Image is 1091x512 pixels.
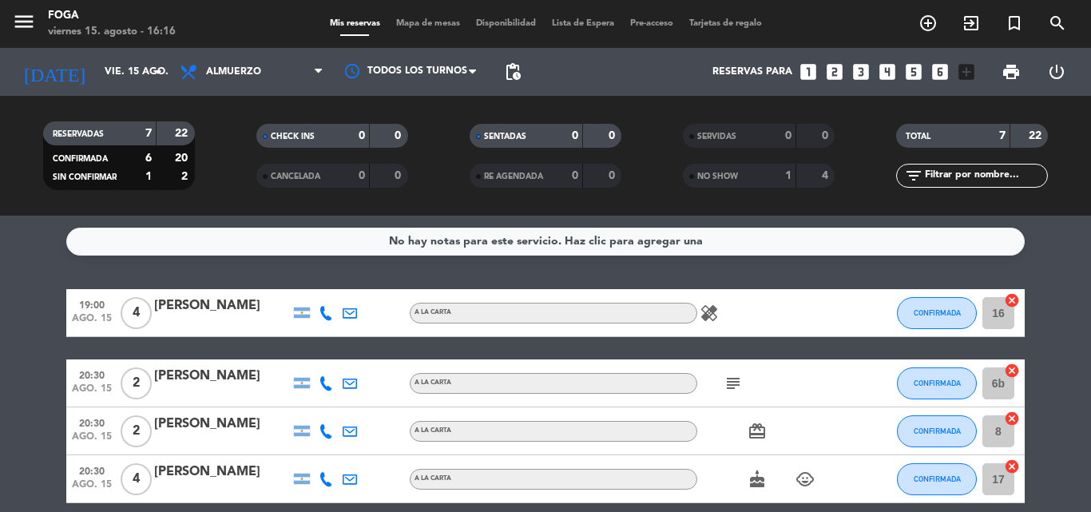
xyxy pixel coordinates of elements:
[897,297,977,329] button: CONFIRMADA
[149,62,168,81] i: arrow_drop_down
[798,62,819,82] i: looks_one
[904,166,923,185] i: filter_list
[697,173,738,181] span: NO SHOW
[1004,411,1020,427] i: cancel
[175,128,191,139] strong: 22
[697,133,736,141] span: SERVIDAS
[154,296,290,316] div: [PERSON_NAME]
[1004,363,1020,379] i: cancel
[914,379,961,387] span: CONFIRMADA
[748,422,767,441] i: card_giftcard
[72,365,112,383] span: 20:30
[121,415,152,447] span: 2
[359,130,365,141] strong: 0
[609,130,618,141] strong: 0
[822,130,831,141] strong: 0
[914,474,961,483] span: CONFIRMADA
[121,297,152,329] span: 4
[572,130,578,141] strong: 0
[918,14,938,33] i: add_circle_outline
[712,66,792,77] span: Reservas para
[572,170,578,181] strong: 0
[72,313,112,331] span: ago. 15
[415,379,451,386] span: A LA CARTA
[271,173,320,181] span: CANCELADA
[897,367,977,399] button: CONFIRMADA
[395,130,404,141] strong: 0
[415,475,451,482] span: A LA CARTA
[956,62,977,82] i: add_box
[923,167,1047,185] input: Filtrar por nombre...
[72,461,112,479] span: 20:30
[748,470,767,489] i: cake
[914,308,961,317] span: CONFIRMADA
[1048,14,1067,33] i: search
[12,10,36,39] button: menu
[154,414,290,435] div: [PERSON_NAME]
[468,19,544,28] span: Disponibilidad
[822,170,831,181] strong: 4
[322,19,388,28] span: Mis reservas
[395,170,404,181] strong: 0
[681,19,770,28] span: Tarjetas de regalo
[724,374,743,393] i: subject
[388,19,468,28] span: Mapa de mesas
[271,133,315,141] span: CHECK INS
[72,413,112,431] span: 20:30
[415,309,451,316] span: A LA CARTA
[503,62,522,81] span: pending_actions
[175,153,191,164] strong: 20
[53,155,108,163] span: CONFIRMADA
[962,14,981,33] i: exit_to_app
[824,62,845,82] i: looks_two
[359,170,365,181] strong: 0
[914,427,961,435] span: CONFIRMADA
[48,8,176,24] div: FOGA
[1004,458,1020,474] i: cancel
[12,54,97,89] i: [DATE]
[154,366,290,387] div: [PERSON_NAME]
[72,479,112,498] span: ago. 15
[48,24,176,40] div: viernes 15. agosto - 16:16
[121,463,152,495] span: 4
[877,62,898,82] i: looks_4
[544,19,622,28] span: Lista de Espera
[930,62,950,82] i: looks_6
[897,415,977,447] button: CONFIRMADA
[1047,62,1066,81] i: power_settings_new
[622,19,681,28] span: Pre-acceso
[484,133,526,141] span: SENTADAS
[906,133,930,141] span: TOTAL
[145,153,152,164] strong: 6
[897,463,977,495] button: CONFIRMADA
[72,431,112,450] span: ago. 15
[206,66,261,77] span: Almuerzo
[484,173,543,181] span: RE AGENDADA
[154,462,290,482] div: [PERSON_NAME]
[12,10,36,34] i: menu
[785,130,791,141] strong: 0
[181,171,191,182] strong: 2
[700,304,719,323] i: healing
[121,367,152,399] span: 2
[1002,62,1021,81] span: print
[1004,292,1020,308] i: cancel
[389,232,703,251] div: No hay notas para este servicio. Haz clic para agregar una
[1029,130,1045,141] strong: 22
[72,383,112,402] span: ago. 15
[53,173,117,181] span: SIN CONFIRMAR
[999,130,1006,141] strong: 7
[1033,48,1079,96] div: LOG OUT
[795,470,815,489] i: child_care
[1005,14,1024,33] i: turned_in_not
[72,295,112,313] span: 19:00
[53,130,104,138] span: RESERVADAS
[145,171,152,182] strong: 1
[903,62,924,82] i: looks_5
[145,128,152,139] strong: 7
[785,170,791,181] strong: 1
[609,170,618,181] strong: 0
[415,427,451,434] span: A LA CARTA
[851,62,871,82] i: looks_3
